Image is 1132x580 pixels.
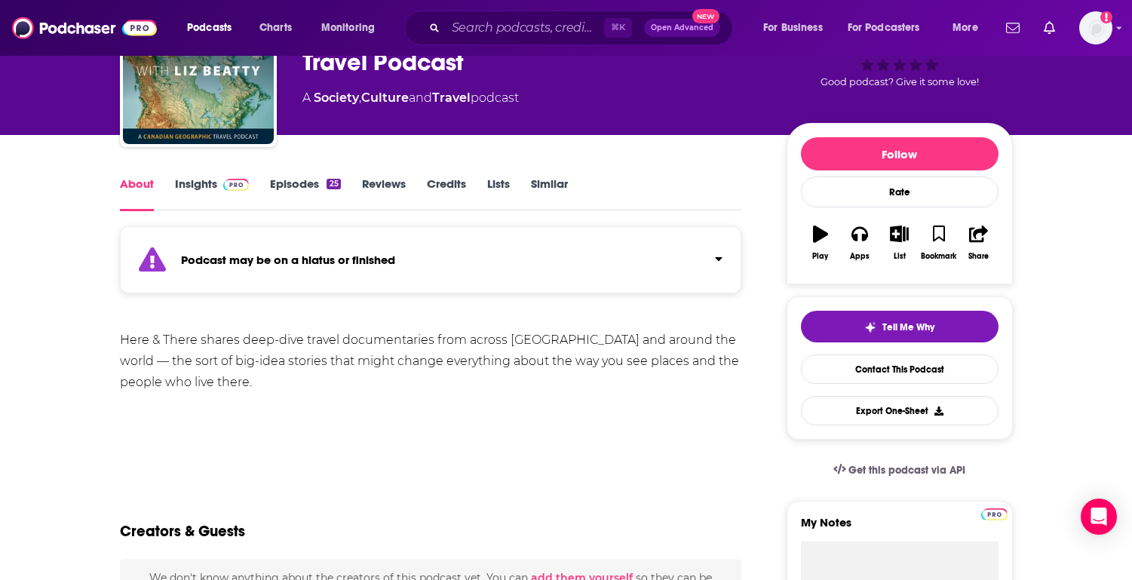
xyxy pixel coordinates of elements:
[181,253,395,267] strong: Podcast may be on a hiatus or finished
[270,176,340,211] a: Episodes25
[919,216,959,270] button: Bookmark
[531,176,568,211] a: Similar
[959,216,998,270] button: Share
[864,321,876,333] img: tell me why sparkle
[361,91,409,105] a: Culture
[821,76,979,87] span: Good podcast? Give it some love!
[487,176,510,211] a: Lists
[753,16,842,40] button: open menu
[921,252,956,261] div: Bookmark
[968,252,989,261] div: Share
[981,506,1008,520] a: Pro website
[801,137,999,170] button: Follow
[1100,11,1112,23] svg: Add a profile image
[187,17,232,38] span: Podcasts
[763,17,823,38] span: For Business
[604,18,632,38] span: ⌘ K
[848,17,920,38] span: For Podcasters
[981,508,1008,520] img: Podchaser Pro
[644,19,720,37] button: Open AdvancedNew
[840,216,879,270] button: Apps
[812,252,828,261] div: Play
[801,216,840,270] button: Play
[120,330,742,393] div: Here & There shares deep-dive travel documentaries from across [GEOGRAPHIC_DATA] and around the w...
[175,176,250,211] a: InsightsPodchaser Pro
[801,176,999,207] div: Rate
[120,176,154,211] a: About
[801,515,999,542] label: My Notes
[801,396,999,425] button: Export One-Sheet
[427,176,466,211] a: Credits
[848,464,965,477] span: Get this podcast via API
[120,522,245,541] h2: Creators & Guests
[176,16,251,40] button: open menu
[801,354,999,384] a: Contact This Podcast
[12,14,157,42] img: Podchaser - Follow, Share and Rate Podcasts
[882,321,934,333] span: Tell Me Why
[692,9,719,23] span: New
[302,89,519,107] div: A podcast
[223,179,250,191] img: Podchaser Pro
[894,252,906,261] div: List
[311,16,394,40] button: open menu
[314,91,359,105] a: Society
[259,17,292,38] span: Charts
[1079,11,1112,44] button: Show profile menu
[1079,11,1112,44] span: Logged in as oliviaschaefers
[446,16,604,40] input: Search podcasts, credits, & more...
[1079,11,1112,44] img: User Profile
[359,91,361,105] span: ,
[250,16,301,40] a: Charts
[432,91,471,105] a: Travel
[327,179,340,189] div: 25
[321,17,375,38] span: Monitoring
[1081,499,1117,535] div: Open Intercom Messenger
[362,176,406,211] a: Reviews
[801,311,999,342] button: tell me why sparkleTell Me Why
[942,16,997,40] button: open menu
[651,24,713,32] span: Open Advanced
[879,216,919,270] button: List
[409,91,432,105] span: and
[850,252,870,261] div: Apps
[419,11,747,45] div: Search podcasts, credits, & more...
[953,17,978,38] span: More
[1038,15,1061,41] a: Show notifications dropdown
[821,452,978,489] a: Get this podcast via API
[120,235,742,293] section: Click to expand status details
[838,16,942,40] button: open menu
[1000,15,1026,41] a: Show notifications dropdown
